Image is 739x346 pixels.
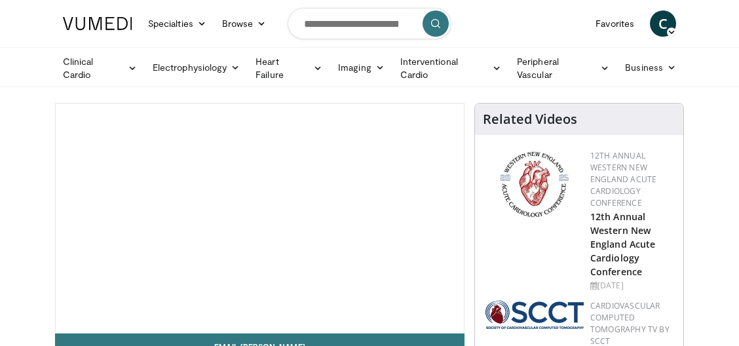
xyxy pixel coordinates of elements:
[248,55,330,81] a: Heart Failure
[509,55,617,81] a: Peripheral Vascular
[650,10,676,37] a: C
[590,210,655,278] a: 12th Annual Western New England Acute Cardiology Conference
[617,54,684,81] a: Business
[56,104,464,333] video-js: Video Player
[55,55,145,81] a: Clinical Cardio
[63,17,132,30] img: VuMedi Logo
[214,10,275,37] a: Browse
[588,10,642,37] a: Favorites
[392,55,509,81] a: Interventional Cardio
[330,54,392,81] a: Imaging
[288,8,451,39] input: Search topics, interventions
[140,10,214,37] a: Specialties
[590,280,673,292] div: [DATE]
[485,300,584,329] img: 51a70120-4f25-49cc-93a4-67582377e75f.png.150x105_q85_autocrop_double_scale_upscale_version-0.2.png
[498,150,571,219] img: 0954f259-7907-4053-a817-32a96463ecc8.png.150x105_q85_autocrop_double_scale_upscale_version-0.2.png
[590,150,656,208] a: 12th Annual Western New England Acute Cardiology Conference
[145,54,248,81] a: Electrophysiology
[483,111,577,127] h4: Related Videos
